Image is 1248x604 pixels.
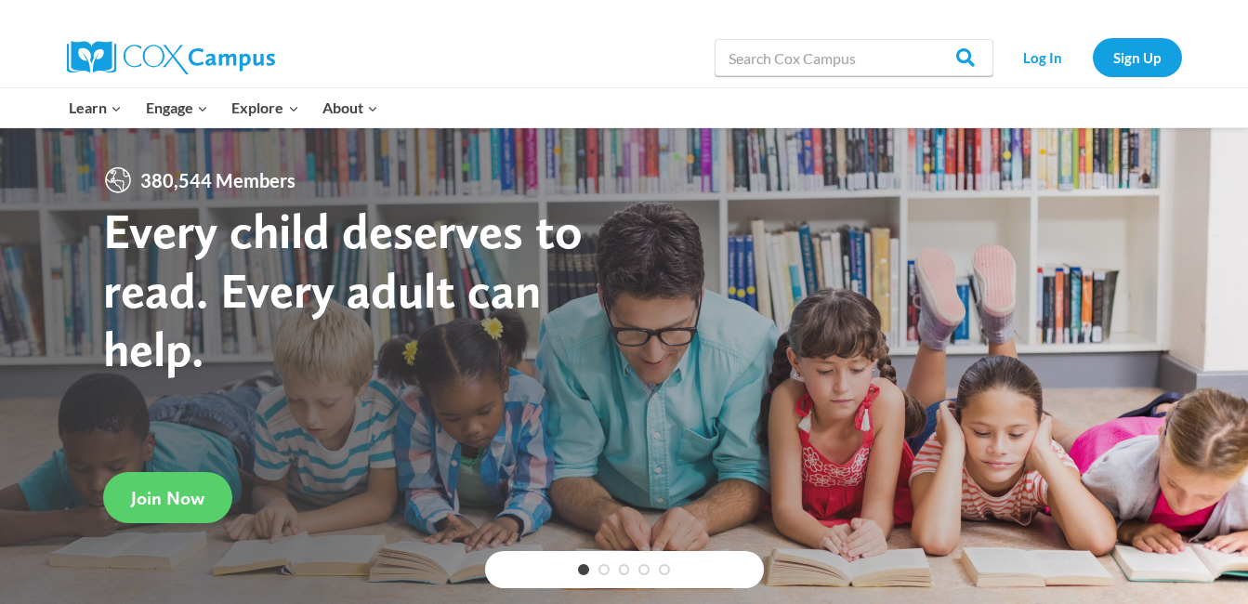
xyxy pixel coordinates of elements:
span: Engage [146,96,208,120]
span: Join Now [131,487,204,509]
a: 4 [638,564,650,575]
a: 5 [659,564,670,575]
img: Cox Campus [67,41,275,74]
span: 380,544 Members [133,165,303,195]
a: Log In [1003,38,1084,76]
nav: Secondary Navigation [1003,38,1182,76]
span: Explore [231,96,298,120]
a: 1 [578,564,589,575]
span: Learn [69,96,122,120]
nav: Primary Navigation [58,88,390,127]
a: 3 [619,564,630,575]
a: Sign Up [1093,38,1182,76]
a: Join Now [103,472,232,523]
span: About [322,96,378,120]
strong: Every child deserves to read. Every adult can help. [103,201,583,378]
input: Search Cox Campus [715,39,993,76]
a: 2 [598,564,610,575]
